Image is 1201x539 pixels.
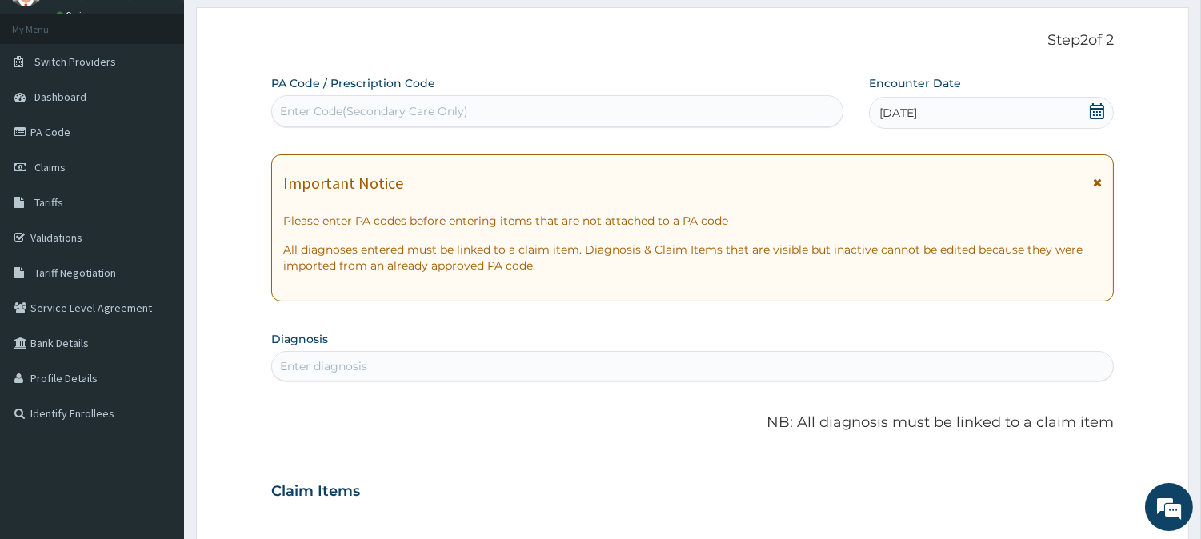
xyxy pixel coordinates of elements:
h3: Claim Items [271,483,360,501]
a: Online [56,10,94,21]
span: Tariffs [34,195,63,210]
span: Claims [34,160,66,174]
label: Diagnosis [271,331,328,347]
div: Minimize live chat window [262,8,301,46]
label: PA Code / Prescription Code [271,75,435,91]
p: NB: All diagnosis must be linked to a claim item [271,413,1114,433]
h1: Important Notice [283,174,403,192]
img: d_794563401_company_1708531726252_794563401 [30,80,65,120]
span: [DATE] [879,105,917,121]
label: Encounter Date [869,75,961,91]
textarea: Type your message and hit 'Enter' [8,365,305,421]
span: We're online! [93,166,221,327]
p: Step 2 of 2 [271,32,1114,50]
div: Enter Code(Secondary Care Only) [280,103,468,119]
span: Tariff Negotiation [34,266,116,280]
span: Dashboard [34,90,86,104]
p: Please enter PA codes before entering items that are not attached to a PA code [283,213,1102,229]
span: Switch Providers [34,54,116,69]
div: Enter diagnosis [280,358,367,374]
p: All diagnoses entered must be linked to a claim item. Diagnosis & Claim Items that are visible bu... [283,242,1102,273]
div: Chat with us now [83,90,269,110]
